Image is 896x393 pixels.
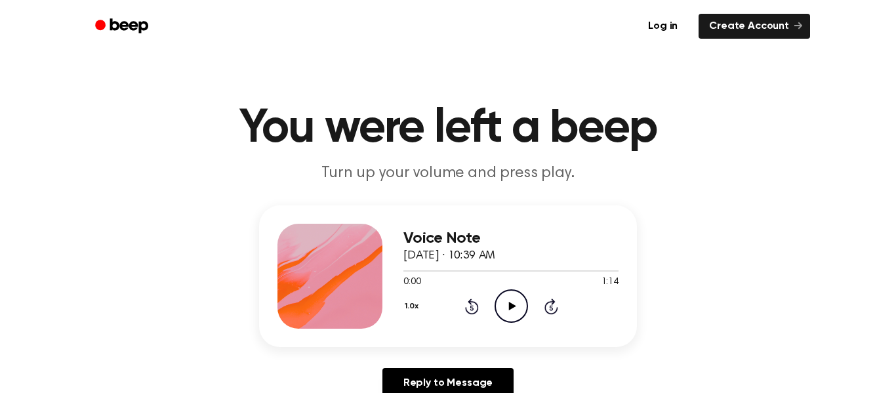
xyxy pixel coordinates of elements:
span: 0:00 [403,276,420,289]
button: 1.0x [403,295,423,318]
span: 1:14 [601,276,619,289]
a: Create Account [699,14,810,39]
h3: Voice Note [403,230,619,247]
a: Beep [86,14,160,39]
a: Log in [635,11,691,41]
span: [DATE] · 10:39 AM [403,250,495,262]
p: Turn up your volume and press play. [196,163,700,184]
h1: You were left a beep [112,105,784,152]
